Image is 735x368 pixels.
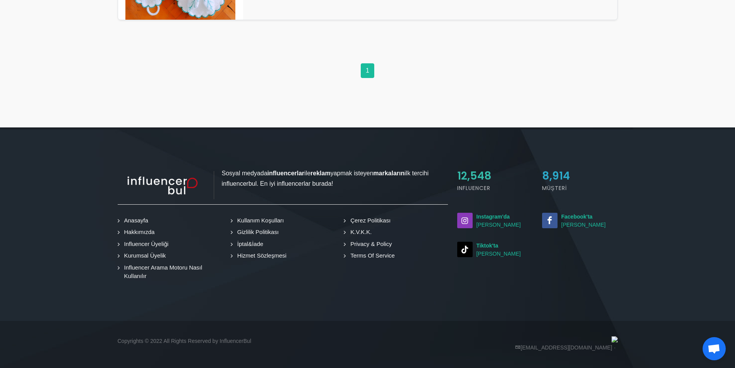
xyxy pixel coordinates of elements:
a: Facebook'ta[PERSON_NAME] [542,213,618,229]
strong: influencerlar [267,170,304,176]
a: İptal&İade [233,240,265,249]
a: Kurumsal Üyelik [120,251,167,260]
a: Influencer Üyeliği [120,240,170,249]
div: [EMAIL_ADDRESS][DOMAIN_NAME] [368,336,622,364]
a: Kullanım Koşulları [233,216,285,225]
strong: Instagram'da [476,214,510,220]
strong: markaların [373,170,405,176]
a: Influencer Arama Motoru Nasıl Kullanılır [120,263,221,281]
h5: Müşteri [542,184,618,192]
span: 12,548 [457,168,492,183]
a: K.V.K.K. [346,228,373,237]
a: Terms Of Service [346,251,396,260]
a: Hakkımızda [120,228,156,237]
small: [PERSON_NAME] [457,242,533,258]
small: [PERSON_NAME] [542,213,618,229]
a: Privacy & Policy [346,240,393,249]
a: Gizlilik Politikası [233,228,280,237]
a: Anasayfa [120,216,150,225]
span: 8,914 [542,168,570,183]
div: Copyrights © 2022 All Rights Reserved by InfluencerBul [113,336,368,364]
img: logo_band_white@1x.png [612,336,618,343]
strong: Facebook'ta [561,214,593,220]
a: Çerez Politikası [346,216,392,225]
span: · [614,343,616,353]
small: [PERSON_NAME] [457,213,533,229]
a: 1 [361,63,374,78]
div: Açık sohbet [703,337,726,360]
img: influencer_light.png [118,171,214,199]
h5: Influencer [457,184,533,192]
p: Sosyal medyada ile yapmak isteyen ilk tercihi influencerbul. En iyi influencerlar burada! [118,168,448,189]
strong: Tiktok'ta [476,243,498,249]
a: Instagram'da[PERSON_NAME] [457,213,533,229]
strong: reklam [311,170,331,176]
a: Tiktok'ta[PERSON_NAME] [457,242,533,258]
a: Hizmet Sözleşmesi [233,251,288,260]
